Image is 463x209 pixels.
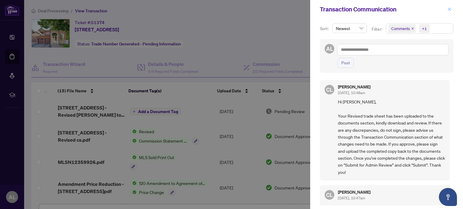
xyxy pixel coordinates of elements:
span: AL [326,45,333,53]
div: +1 [422,26,427,32]
p: Filter: [372,26,383,32]
span: [DATE], 10:48am [338,91,365,95]
h5: [PERSON_NAME] [338,190,370,194]
p: Sort: [320,25,330,32]
div: Transaction Communication [320,5,446,14]
span: close [447,7,452,11]
button: Open asap [439,188,457,206]
h5: [PERSON_NAME] [338,85,370,89]
span: Comments [389,24,416,33]
span: Comments [391,26,410,32]
span: [DATE], 10:47am [338,196,365,200]
span: close [411,27,414,30]
span: Newest [336,24,363,33]
span: CL [326,85,333,94]
button: Post [337,58,354,68]
span: CL [326,191,333,199]
span: Hi [PERSON_NAME], Your Revised trade sheet has been uploaded to the documents section, kindly dow... [338,98,445,176]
